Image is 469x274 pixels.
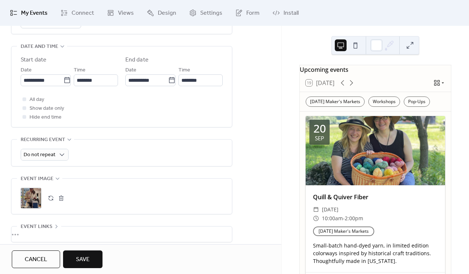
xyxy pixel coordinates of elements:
span: My Events [21,9,48,18]
button: Cancel [12,250,60,268]
div: Upcoming events [300,65,451,74]
span: Time [74,66,86,75]
div: [DATE] Maker's Markets [306,96,365,107]
span: - [343,214,345,223]
span: Form [246,9,260,18]
span: Save [76,255,90,264]
div: Workshops [368,96,400,107]
span: Settings [200,9,222,18]
a: Install [267,3,304,23]
div: Small-batch hand-dyed yarn, in limited edition colorways inspired by historical craft traditions.... [306,242,445,265]
span: Date [21,66,32,75]
span: Views [118,9,134,18]
span: Install [284,9,299,18]
span: Show date only [29,104,64,113]
button: Save [63,250,103,268]
span: 10:00am [322,214,343,223]
div: Start date [21,56,46,64]
div: ; [21,188,41,208]
span: Event image [21,175,53,183]
a: My Events [4,3,53,23]
div: Pop-Ups [404,96,430,107]
span: Recurring event [21,136,65,144]
div: ​ [313,214,319,223]
a: Design [141,3,182,23]
span: Cancel [25,255,47,264]
span: Design [158,9,176,18]
span: Connect [72,9,94,18]
div: ••• [11,226,232,242]
span: All day [29,95,44,104]
div: Sep [315,136,324,141]
a: Connect [55,3,100,23]
a: Settings [184,3,228,23]
a: Form [230,3,265,23]
div: 20 [313,123,326,134]
div: End date [125,56,149,64]
span: Time [178,66,190,75]
span: Event links [21,222,52,231]
span: 2:00pm [345,214,363,223]
span: [DATE] [322,205,338,214]
span: Hide end time [29,113,62,122]
a: Views [101,3,139,23]
div: ​ [313,205,319,214]
span: Date [125,66,136,75]
span: Date and time [21,42,58,51]
div: Quill & Quiver Fiber [306,193,445,201]
span: Do not repeat [24,150,55,160]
